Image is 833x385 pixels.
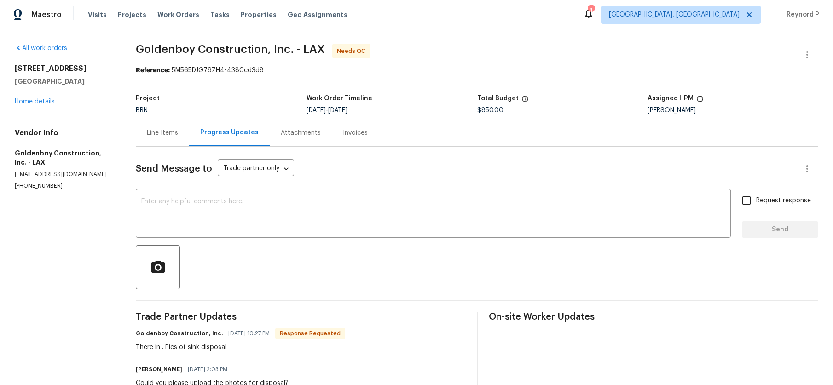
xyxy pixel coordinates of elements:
span: Trade Partner Updates [136,312,465,322]
span: BRN [136,107,148,114]
span: The total cost of line items that have been proposed by Opendoor. This sum includes line items th... [521,95,529,107]
div: Progress Updates [200,128,259,137]
h5: [GEOGRAPHIC_DATA] [15,77,114,86]
div: Line Items [147,128,178,138]
span: Response Requested [276,329,344,338]
span: On-site Worker Updates [489,312,818,322]
h5: Project [136,95,160,102]
span: Work Orders [157,10,199,19]
span: Goldenboy Construction, Inc. - LAX [136,44,325,55]
div: 4 [588,6,594,15]
span: Properties [241,10,277,19]
p: [PHONE_NUMBER] [15,182,114,190]
h5: Assigned HPM [648,95,694,102]
h6: [PERSON_NAME] [136,365,182,374]
div: There in . Pics of sink disposal [136,343,345,352]
span: Needs QC [337,46,369,56]
h4: Vendor Info [15,128,114,138]
span: $850.00 [477,107,503,114]
div: Attachments [281,128,321,138]
h5: Total Budget [477,95,519,102]
span: - [307,107,347,114]
div: [PERSON_NAME] [648,107,818,114]
span: [DATE] 10:27 PM [228,329,270,338]
a: Home details [15,98,55,105]
div: Invoices [343,128,368,138]
span: Request response [756,196,811,206]
div: Trade partner only [218,161,294,177]
span: Reynord P [783,10,819,19]
span: Maestro [31,10,62,19]
span: Send Message to [136,164,212,173]
span: Geo Assignments [288,10,347,19]
div: 5M565DJG79ZH4-4380cd3d8 [136,66,818,75]
span: [DATE] 2:03 PM [188,365,227,374]
h6: Goldenboy Construction, Inc. [136,329,223,338]
span: Visits [88,10,107,19]
span: The hpm assigned to this work order. [696,95,704,107]
span: Tasks [210,11,230,18]
span: [DATE] [328,107,347,114]
h5: Work Order Timeline [307,95,372,102]
span: Projects [118,10,146,19]
a: All work orders [15,45,67,52]
p: [EMAIL_ADDRESS][DOMAIN_NAME] [15,171,114,178]
h2: [STREET_ADDRESS] [15,64,114,73]
b: Reference: [136,67,170,74]
span: [GEOGRAPHIC_DATA], [GEOGRAPHIC_DATA] [609,10,740,19]
h5: Goldenboy Construction, Inc. - LAX [15,149,114,167]
span: [DATE] [307,107,326,114]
